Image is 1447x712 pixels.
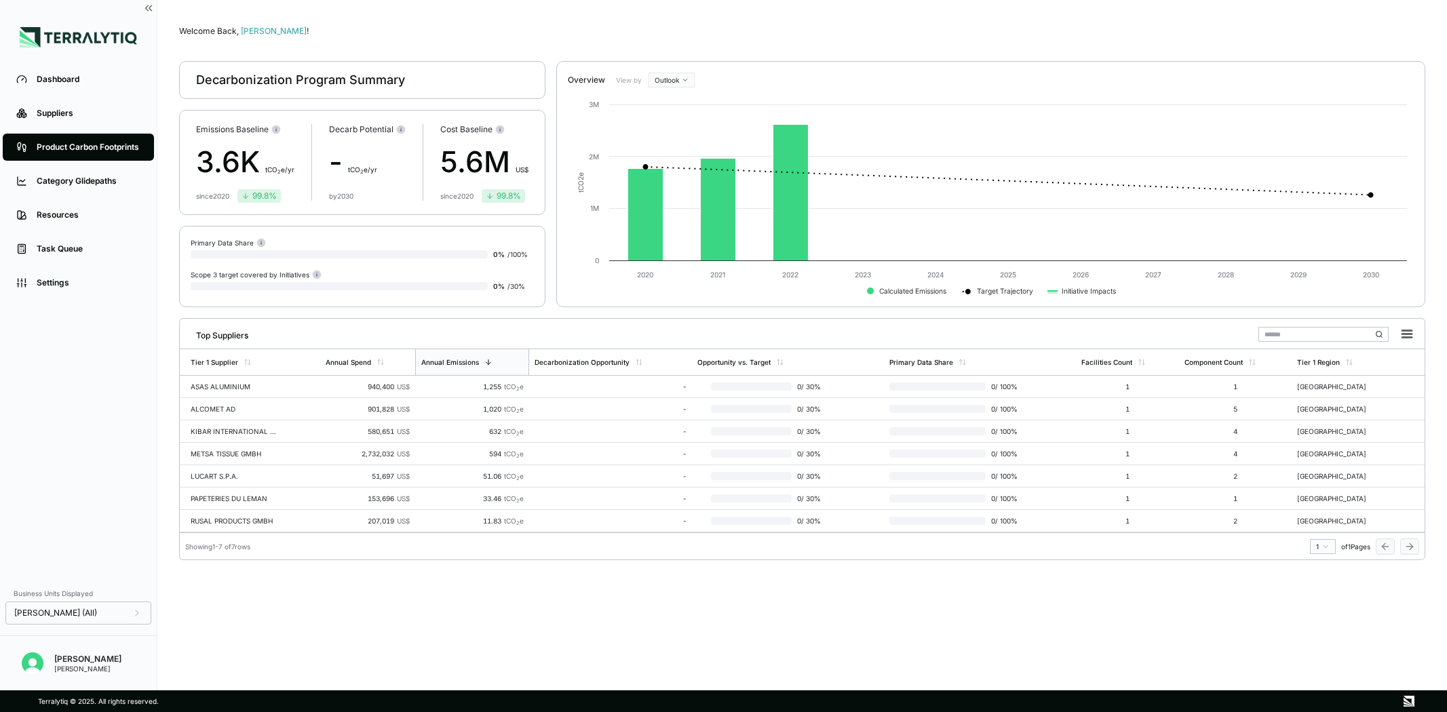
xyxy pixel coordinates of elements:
div: 4 [1184,450,1286,458]
button: Outlook [649,73,695,87]
div: [GEOGRAPHIC_DATA] [1297,382,1384,391]
div: 1 [1081,517,1173,525]
div: [PERSON_NAME] [54,654,121,665]
span: tCO e [504,450,524,458]
div: [GEOGRAPHIC_DATA] [1297,427,1384,435]
div: Suppliers [37,108,140,119]
span: / 30 % [507,282,525,290]
div: Component Count [1184,358,1243,366]
text: 2029 [1290,271,1307,279]
span: US$ [397,472,410,480]
button: 1 [1310,539,1336,554]
span: tCO e [504,427,524,435]
button: Open user button [16,647,49,679]
span: tCO e [504,517,524,525]
span: 0 / 30 % [792,494,828,502]
span: 0 / 30 % [792,382,828,391]
text: 2026 [1073,271,1089,279]
div: 99.8 % [486,191,521,201]
div: - [535,427,687,435]
div: Category Glidepaths [37,176,140,186]
sub: 2 [516,408,520,414]
div: Emissions Baseline [196,124,294,135]
div: RUSAL PRODUCTS GMBH [191,517,277,525]
text: tCO e [577,172,585,193]
text: Target Trajectory [977,287,1033,296]
div: Opportunity vs. Target [697,358,771,366]
div: Decarbonization Opportunity [535,358,630,366]
text: 0 [595,256,599,264]
span: tCO e [504,405,524,413]
span: 0 / 100 % [986,494,1020,502]
div: LUCART S.P.A. [191,472,277,480]
sub: 2 [516,453,520,459]
text: 2022 [782,271,798,279]
text: 2M [589,153,599,161]
div: 51,697 [326,472,410,480]
div: - [329,140,406,184]
div: 5.6M [440,140,528,184]
span: US$ [397,517,410,525]
div: Settings [37,277,140,288]
label: View by [616,76,643,84]
div: Product Carbon Footprints [37,142,140,153]
div: 594 [421,450,524,458]
div: Primary Data Share [191,237,266,248]
div: 940,400 [326,382,410,391]
span: ! [307,26,309,36]
div: Task Queue [37,243,140,254]
span: 0 % [493,282,505,290]
div: 2 [1184,517,1286,525]
div: Welcome Back, [179,26,1425,37]
div: 3.6K [196,140,294,184]
div: Scope 3 target covered by Initiatives [191,269,322,279]
div: 11.83 [421,517,524,525]
div: 1 [1081,427,1173,435]
div: 632 [421,427,524,435]
div: Annual Spend [326,358,371,366]
div: 1 [1081,405,1173,413]
div: Tier 1 Region [1297,358,1340,366]
div: [GEOGRAPHIC_DATA] [1297,450,1384,458]
span: 0 / 100 % [986,427,1020,435]
span: 0 / 100 % [986,517,1020,525]
sub: 2 [360,169,364,175]
div: Resources [37,210,140,220]
span: US$ [397,494,410,502]
div: 1 [1081,450,1173,458]
sub: 2 [516,386,520,392]
text: 2025 [1000,271,1016,279]
div: 51.06 [421,472,524,480]
text: 2030 [1363,271,1379,279]
div: [GEOGRAPHIC_DATA] [1297,405,1384,413]
span: US$ [397,450,410,458]
div: 4 [1184,427,1286,435]
div: Business Units Displayed [5,585,151,601]
div: - [535,382,687,391]
div: Primary Data Share [889,358,953,366]
div: 1 [1316,542,1330,551]
div: PAPETERIES DU LEMAN [191,494,277,502]
sub: 2 [516,475,520,481]
span: US$ [397,405,410,413]
div: [GEOGRAPHIC_DATA] [1297,494,1384,502]
span: tCO e [504,494,524,502]
div: Facilities Count [1081,358,1132,366]
div: KIBAR INTERNATIONAL S.A. [191,427,277,435]
text: Calculated Emissions [879,287,946,295]
div: 5 [1184,405,1286,413]
div: Decarbonization Program Summary [196,72,405,88]
span: 0 / 30 % [792,472,828,480]
div: Top Suppliers [185,325,248,341]
div: 99.8 % [242,191,277,201]
text: 2027 [1145,271,1161,279]
div: Cost Baseline [440,124,528,135]
div: Decarb Potential [329,124,406,135]
text: 2024 [927,271,944,279]
text: 2023 [855,271,871,279]
div: - [535,405,687,413]
span: of 1 Pages [1341,542,1370,551]
span: t CO e/yr [348,165,377,174]
div: - [535,494,687,502]
div: 2 [1184,472,1286,480]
